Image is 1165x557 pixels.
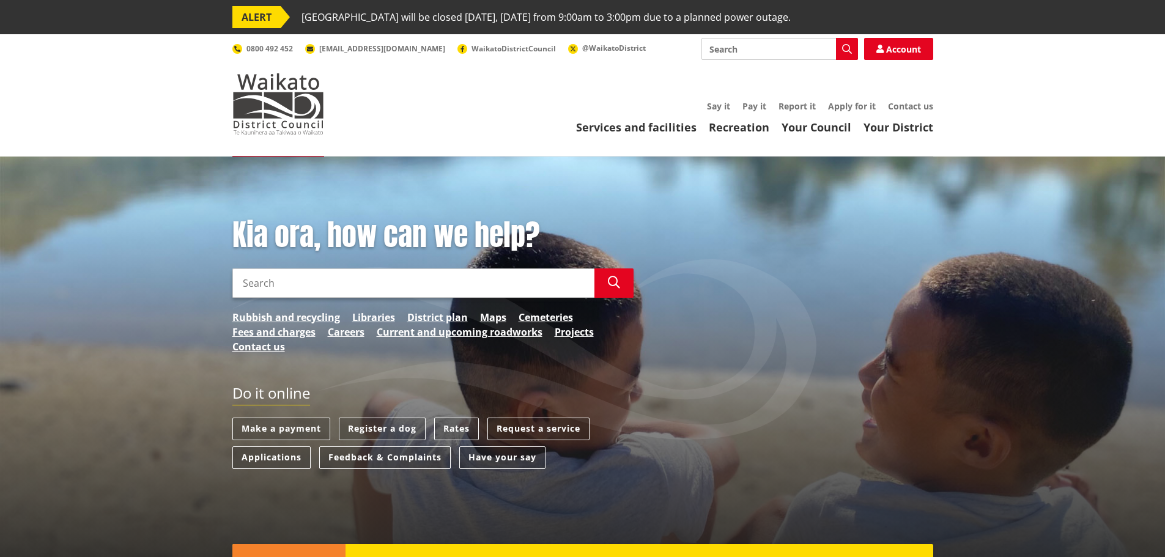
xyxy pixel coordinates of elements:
[472,43,556,54] span: WaikatoDistrictCouncil
[232,339,285,354] a: Contact us
[459,446,546,469] a: Have your say
[377,325,542,339] a: Current and upcoming roadworks
[232,325,316,339] a: Fees and charges
[407,310,468,325] a: District plan
[232,310,340,325] a: Rubbish and recycling
[707,100,730,112] a: Say it
[232,418,330,440] a: Make a payment
[742,100,766,112] a: Pay it
[305,43,445,54] a: [EMAIL_ADDRESS][DOMAIN_NAME]
[828,100,876,112] a: Apply for it
[701,38,858,60] input: Search input
[709,120,769,135] a: Recreation
[232,73,324,135] img: Waikato District Council - Te Kaunihera aa Takiwaa o Waikato
[487,418,590,440] a: Request a service
[555,325,594,339] a: Projects
[519,310,573,325] a: Cemeteries
[568,43,646,53] a: @WaikatoDistrict
[339,418,426,440] a: Register a dog
[232,268,594,298] input: Search input
[328,325,364,339] a: Careers
[319,43,445,54] span: [EMAIL_ADDRESS][DOMAIN_NAME]
[232,218,634,253] h1: Kia ora, how can we help?
[352,310,395,325] a: Libraries
[888,100,933,112] a: Contact us
[576,120,697,135] a: Services and facilities
[782,120,851,135] a: Your Council
[480,310,506,325] a: Maps
[232,446,311,469] a: Applications
[864,120,933,135] a: Your District
[301,6,791,28] span: [GEOGRAPHIC_DATA] will be closed [DATE], [DATE] from 9:00am to 3:00pm due to a planned power outage.
[232,6,281,28] span: ALERT
[779,100,816,112] a: Report it
[582,43,646,53] span: @WaikatoDistrict
[457,43,556,54] a: WaikatoDistrictCouncil
[232,385,310,406] h2: Do it online
[434,418,479,440] a: Rates
[246,43,293,54] span: 0800 492 452
[319,446,451,469] a: Feedback & Complaints
[864,38,933,60] a: Account
[232,43,293,54] a: 0800 492 452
